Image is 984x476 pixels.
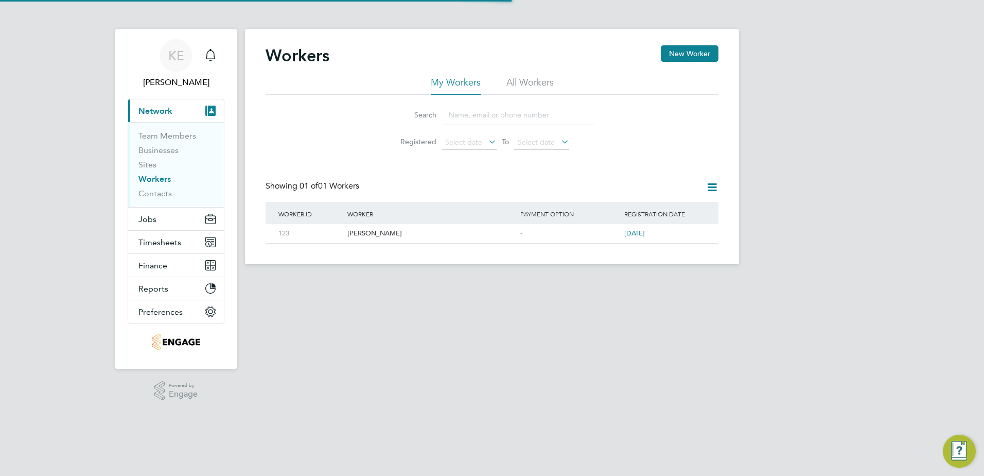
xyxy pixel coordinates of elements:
[300,181,318,191] span: 01 of
[266,181,361,192] div: Showing
[276,224,708,232] a: 123[PERSON_NAME]-[DATE]
[276,224,345,243] div: 123
[138,189,172,198] a: Contacts
[128,122,224,207] div: Network
[445,138,482,147] span: Select date
[300,181,359,191] span: 01 Workers
[943,435,976,468] button: Engage Resource Center
[168,49,184,62] span: KE
[138,106,172,116] span: Network
[138,237,181,247] span: Timesheets
[444,105,594,125] input: Name, email or phone number
[506,76,554,95] li: All Workers
[128,231,224,253] button: Timesheets
[266,45,329,66] h2: Workers
[138,261,167,270] span: Finance
[115,29,237,369] nav: Main navigation
[276,202,345,226] div: Worker ID
[128,39,224,89] a: KE[PERSON_NAME]
[138,307,183,317] span: Preferences
[128,208,224,230] button: Jobs
[390,110,436,120] label: Search
[169,381,198,390] span: Powered by
[518,138,555,147] span: Select date
[622,202,708,226] div: Registration Date
[128,334,224,350] a: Go to home page
[128,99,224,122] button: Network
[128,76,224,89] span: Kieran Edwards
[128,277,224,300] button: Reports
[169,390,198,399] span: Engage
[518,224,622,243] div: -
[138,284,168,294] span: Reports
[128,254,224,277] button: Finance
[138,145,179,155] a: Businesses
[518,202,622,226] div: Payment Option
[431,76,481,95] li: My Workers
[152,334,200,350] img: modedge-logo-retina.png
[390,137,436,146] label: Registered
[128,300,224,323] button: Preferences
[345,202,518,226] div: Worker
[624,229,645,237] span: [DATE]
[345,224,518,243] div: [PERSON_NAME]
[154,381,198,401] a: Powered byEngage
[138,160,156,169] a: Sites
[138,131,196,141] a: Team Members
[138,214,156,224] span: Jobs
[138,174,171,184] a: Workers
[661,45,718,62] button: New Worker
[499,135,512,148] span: To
